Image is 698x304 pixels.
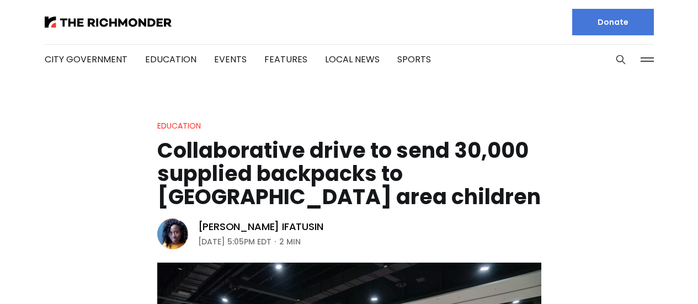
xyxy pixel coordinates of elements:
[325,53,380,66] a: Local News
[572,9,654,35] a: Donate
[214,53,247,66] a: Events
[279,235,301,248] span: 2 min
[45,53,127,66] a: City Government
[264,53,307,66] a: Features
[198,220,323,233] a: [PERSON_NAME] Ifatusin
[45,17,172,28] img: The Richmonder
[145,53,196,66] a: Education
[157,139,541,209] h1: Collaborative drive to send 30,000 supplied backpacks to [GEOGRAPHIC_DATA] area children
[605,250,698,304] iframe: portal-trigger
[397,53,431,66] a: Sports
[157,218,188,249] img: Victoria A. Ifatusin
[198,235,271,248] time: [DATE] 5:05PM EDT
[612,51,629,68] button: Search this site
[157,120,201,131] a: Education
